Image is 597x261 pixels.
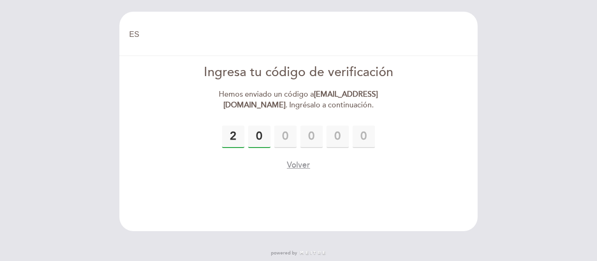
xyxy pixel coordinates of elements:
input: 0 [274,126,297,148]
div: Hemos enviado un código a . Ingrésalo a continuación. [192,89,406,111]
div: Ingresa tu código de verificación [192,63,406,82]
input: 0 [326,126,349,148]
a: powered by [271,250,326,256]
input: 0 [222,126,244,148]
strong: [EMAIL_ADDRESS][DOMAIN_NAME] [223,90,378,110]
img: MEITRE [299,251,326,255]
span: powered by [271,250,297,256]
input: 0 [353,126,375,148]
button: Volver [287,159,310,171]
input: 0 [248,126,271,148]
input: 0 [300,126,323,148]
